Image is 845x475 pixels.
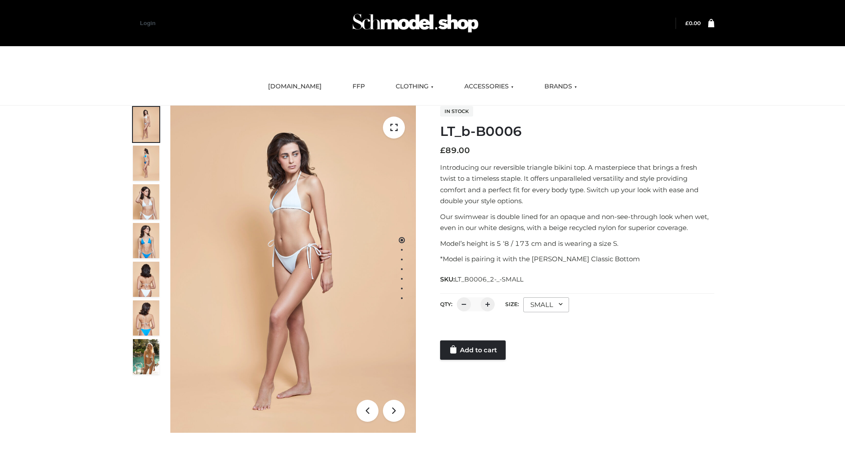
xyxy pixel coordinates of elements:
[440,146,445,155] span: £
[538,77,584,96] a: BRANDS
[170,106,416,433] img: ArielClassicBikiniTop_CloudNine_AzureSky_OW114ECO_1
[440,106,473,117] span: In stock
[133,146,159,181] img: ArielClassicBikiniTop_CloudNine_AzureSky_OW114ECO_2-scaled.jpg
[133,107,159,142] img: ArielClassicBikiniTop_CloudNine_AzureSky_OW114ECO_1-scaled.jpg
[440,274,524,285] span: SKU:
[440,238,714,249] p: Model’s height is 5 ‘8 / 173 cm and is wearing a size S.
[389,77,440,96] a: CLOTHING
[349,6,481,40] img: Schmodel Admin 964
[133,223,159,258] img: ArielClassicBikiniTop_CloudNine_AzureSky_OW114ECO_4-scaled.jpg
[440,162,714,207] p: Introducing our reversible triangle bikini top. A masterpiece that brings a fresh twist to a time...
[685,20,701,26] a: £0.00
[440,253,714,265] p: *Model is pairing it with the [PERSON_NAME] Classic Bottom
[133,262,159,297] img: ArielClassicBikiniTop_CloudNine_AzureSky_OW114ECO_7-scaled.jpg
[140,20,155,26] a: Login
[346,77,371,96] a: FFP
[440,301,452,307] label: QTY:
[133,339,159,374] img: Arieltop_CloudNine_AzureSky2.jpg
[440,340,506,360] a: Add to cart
[440,124,714,139] h1: LT_b-B0006
[440,211,714,234] p: Our swimwear is double lined for an opaque and non-see-through look when wet, even in our white d...
[440,146,470,155] bdi: 89.00
[455,275,523,283] span: LT_B0006_2-_-SMALL
[685,20,689,26] span: £
[133,184,159,219] img: ArielClassicBikiniTop_CloudNine_AzureSky_OW114ECO_3-scaled.jpg
[261,77,328,96] a: [DOMAIN_NAME]
[505,301,519,307] label: Size:
[133,300,159,336] img: ArielClassicBikiniTop_CloudNine_AzureSky_OW114ECO_8-scaled.jpg
[458,77,520,96] a: ACCESSORIES
[685,20,701,26] bdi: 0.00
[523,297,569,312] div: SMALL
